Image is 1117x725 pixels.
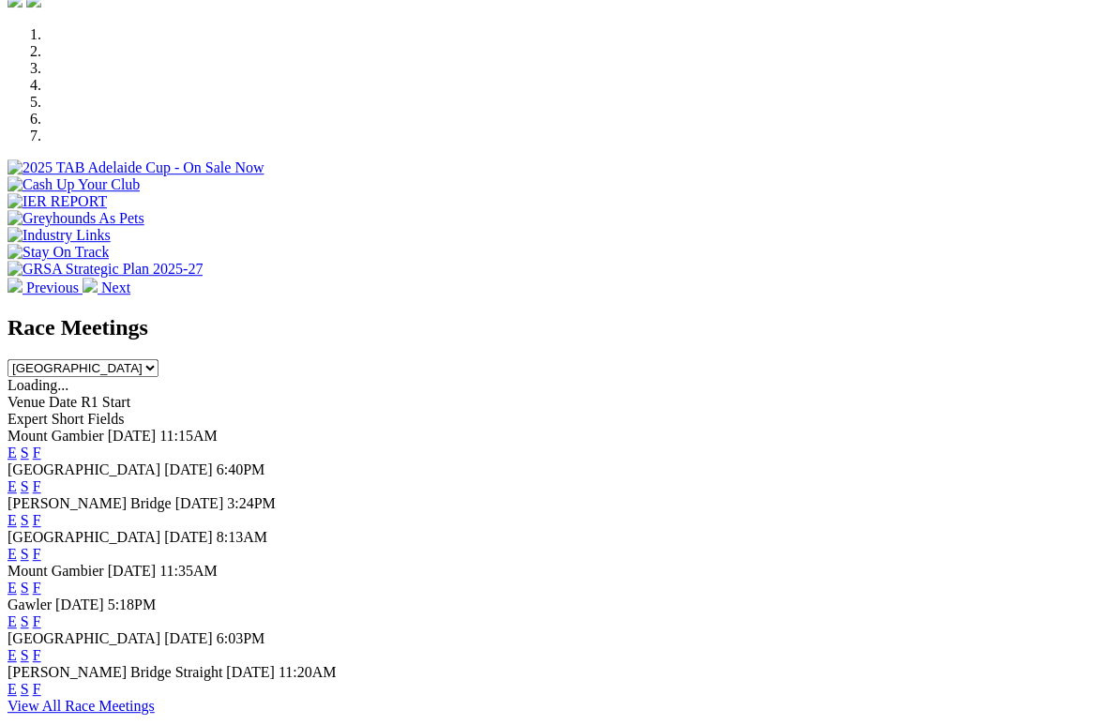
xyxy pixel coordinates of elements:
[8,478,17,494] a: E
[33,647,41,663] a: F
[8,647,17,663] a: E
[101,279,130,295] span: Next
[8,278,23,293] img: chevron-left-pager-white.svg
[8,664,222,680] span: [PERSON_NAME] Bridge Straight
[21,445,29,461] a: S
[33,512,41,528] a: F
[52,411,84,427] span: Short
[164,529,213,545] span: [DATE]
[8,529,160,545] span: [GEOGRAPHIC_DATA]
[21,512,29,528] a: S
[33,546,41,562] a: F
[164,461,213,477] span: [DATE]
[8,613,17,629] a: E
[21,681,29,697] a: S
[279,664,337,680] span: 11:20AM
[159,563,218,579] span: 11:35AM
[8,630,160,646] span: [GEOGRAPHIC_DATA]
[33,681,41,697] a: F
[21,478,29,494] a: S
[8,512,17,528] a: E
[83,278,98,293] img: chevron-right-pager-white.svg
[8,227,111,244] img: Industry Links
[55,597,104,612] span: [DATE]
[8,411,48,427] span: Expert
[8,193,107,210] img: IER REPORT
[8,279,83,295] a: Previous
[227,495,276,511] span: 3:24PM
[217,461,265,477] span: 6:40PM
[8,377,68,393] span: Loading...
[8,428,104,444] span: Mount Gambier
[8,698,155,714] a: View All Race Meetings
[8,159,264,176] img: 2025 TAB Adelaide Cup - On Sale Now
[8,681,17,697] a: E
[8,461,160,477] span: [GEOGRAPHIC_DATA]
[21,613,29,629] a: S
[159,428,218,444] span: 11:15AM
[8,445,17,461] a: E
[87,411,124,427] span: Fields
[33,580,41,596] a: F
[108,563,157,579] span: [DATE]
[164,630,213,646] span: [DATE]
[83,279,130,295] a: Next
[8,597,52,612] span: Gawler
[33,478,41,494] a: F
[8,210,144,227] img: Greyhounds As Pets
[81,394,130,410] span: R1 Start
[8,176,140,193] img: Cash Up Your Club
[8,563,104,579] span: Mount Gambier
[175,495,224,511] span: [DATE]
[8,394,45,410] span: Venue
[33,445,41,461] a: F
[108,597,157,612] span: 5:18PM
[8,580,17,596] a: E
[21,647,29,663] a: S
[8,495,172,511] span: [PERSON_NAME] Bridge
[33,613,41,629] a: F
[108,428,157,444] span: [DATE]
[8,315,1109,340] h2: Race Meetings
[8,244,109,261] img: Stay On Track
[21,580,29,596] a: S
[217,630,265,646] span: 6:03PM
[49,394,77,410] span: Date
[8,261,203,278] img: GRSA Strategic Plan 2025-27
[8,546,17,562] a: E
[217,529,267,545] span: 8:13AM
[226,664,275,680] span: [DATE]
[26,279,79,295] span: Previous
[21,546,29,562] a: S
